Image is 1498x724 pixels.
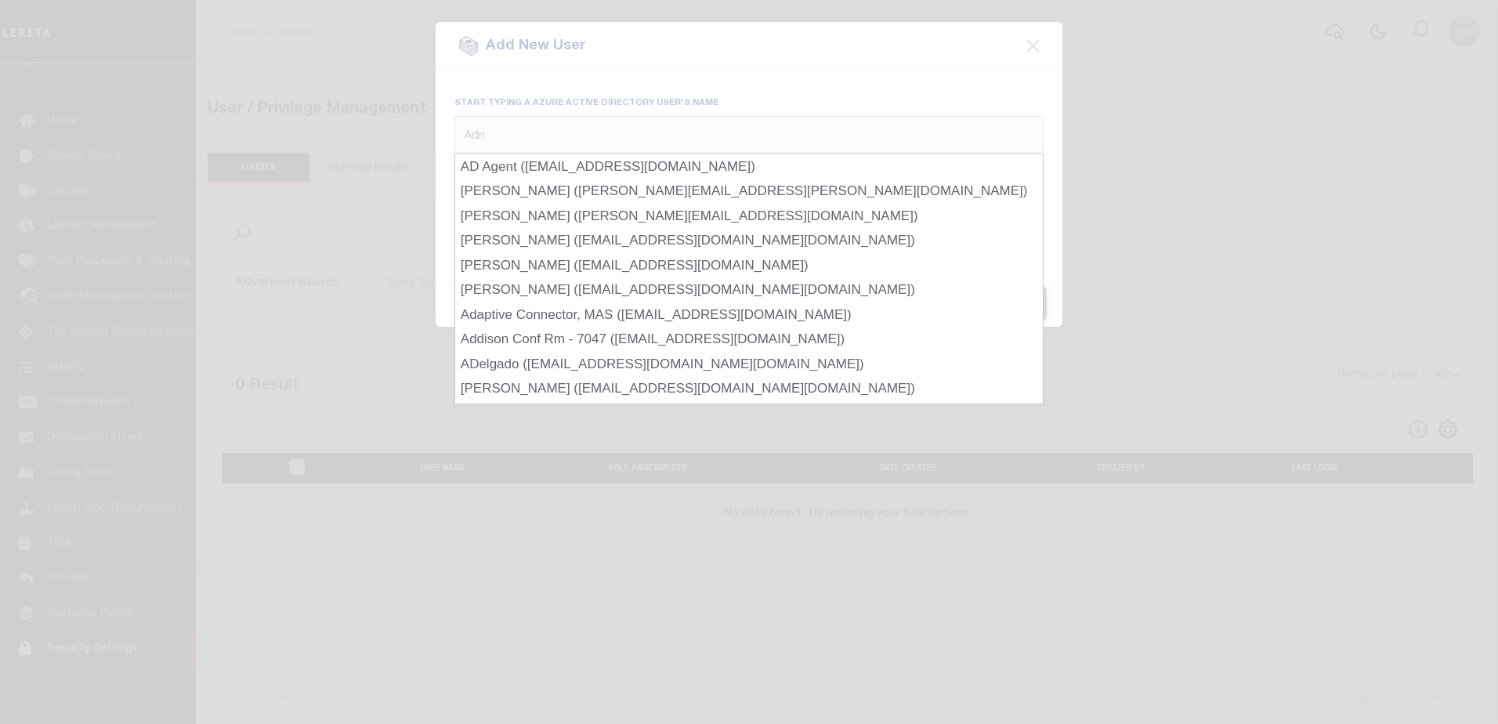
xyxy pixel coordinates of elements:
[455,352,1043,377] div: ADelgado ([EMAIL_ADDRESS][DOMAIN_NAME][DOMAIN_NAME])
[455,154,1043,179] div: AD Agent ([EMAIL_ADDRESS][DOMAIN_NAME])
[455,179,1043,204] div: [PERSON_NAME] ([PERSON_NAME][EMAIL_ADDRESS][PERSON_NAME][DOMAIN_NAME])
[455,401,1043,426] div: [PERSON_NAME] ([EMAIL_ADDRESS][DOMAIN_NAME])
[455,327,1043,352] div: Addison Conf Rm - 7047 ([EMAIL_ADDRESS][DOMAIN_NAME])
[455,204,1043,229] div: [PERSON_NAME] ([PERSON_NAME][EMAIL_ADDRESS][DOMAIN_NAME])
[455,277,1043,302] div: [PERSON_NAME] ([EMAIL_ADDRESS][DOMAIN_NAME][DOMAIN_NAME])
[455,376,1043,401] div: [PERSON_NAME] ([EMAIL_ADDRESS][DOMAIN_NAME][DOMAIN_NAME])
[455,302,1043,328] div: Adaptive Connector, MAS ([EMAIL_ADDRESS][DOMAIN_NAME])
[455,228,1043,253] div: [PERSON_NAME] ([EMAIL_ADDRESS][DOMAIN_NAME][DOMAIN_NAME])
[455,253,1043,278] div: [PERSON_NAME] ([EMAIL_ADDRESS][DOMAIN_NAME])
